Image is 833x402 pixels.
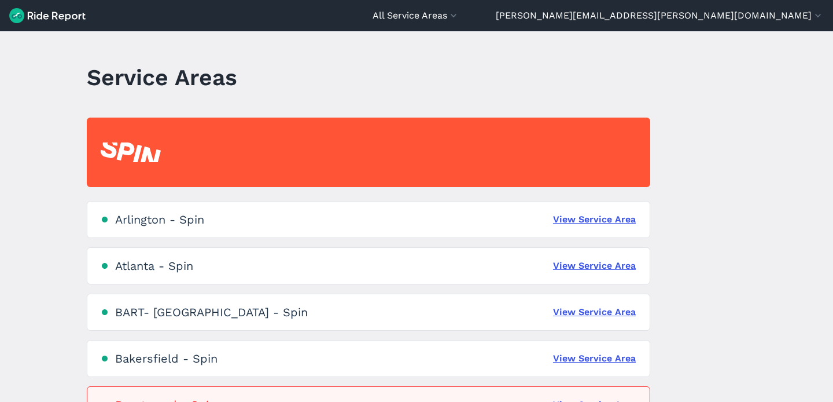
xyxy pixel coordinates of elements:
div: Arlington - Spin [115,213,204,226]
div: BART- [GEOGRAPHIC_DATA] - Spin [115,305,308,319]
div: Bakersfield - Spin [115,352,218,366]
button: All Service Areas [373,9,459,23]
div: Atlanta - Spin [115,259,193,273]
a: View Service Area [553,213,636,226]
a: View Service Area [553,259,636,273]
img: Ride Report [9,8,86,23]
button: [PERSON_NAME][EMAIL_ADDRESS][PERSON_NAME][DOMAIN_NAME] [496,9,824,23]
h1: Service Areas [87,61,237,93]
a: View Service Area [553,352,636,366]
a: View Service Area [553,305,636,319]
img: Spin [101,142,161,162]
